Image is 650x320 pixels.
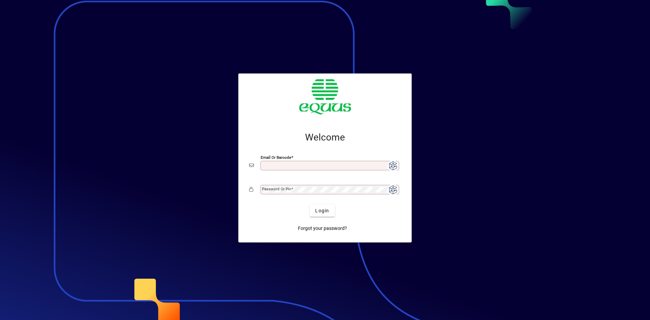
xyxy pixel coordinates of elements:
mat-label: Password or Pin [262,187,291,191]
h2: Welcome [249,132,401,143]
span: Forgot your password? [298,225,347,232]
mat-label: Email or Barcode [261,155,291,160]
span: Login [315,207,329,214]
button: Login [310,205,334,217]
a: Forgot your password? [295,222,350,234]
